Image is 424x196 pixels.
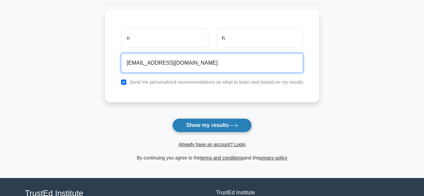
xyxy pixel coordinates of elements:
[121,28,208,48] input: First name
[259,155,287,160] a: privacy policy
[216,28,303,48] input: Last name
[129,79,303,85] label: Send me personalized recommendations on what to learn next based on my results
[200,155,243,160] a: terms and conditions
[172,118,251,132] button: Show my results
[101,154,323,162] div: By continuing you agree to the and the
[178,142,245,147] a: Already have an account? Login
[121,53,303,73] input: Email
